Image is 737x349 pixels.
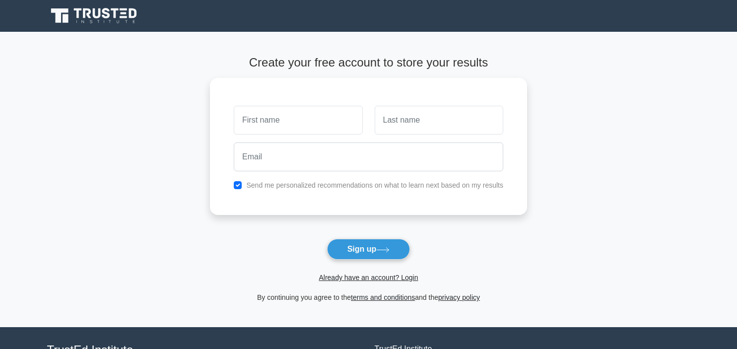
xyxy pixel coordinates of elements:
[438,293,480,301] a: privacy policy
[234,142,503,171] input: Email
[210,56,527,70] h4: Create your free account to store your results
[234,106,362,135] input: First name
[351,293,415,301] a: terms and conditions
[319,274,418,281] a: Already have an account? Login
[375,106,503,135] input: Last name
[327,239,410,260] button: Sign up
[246,181,503,189] label: Send me personalized recommendations on what to learn next based on my results
[204,291,533,303] div: By continuing you agree to the and the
